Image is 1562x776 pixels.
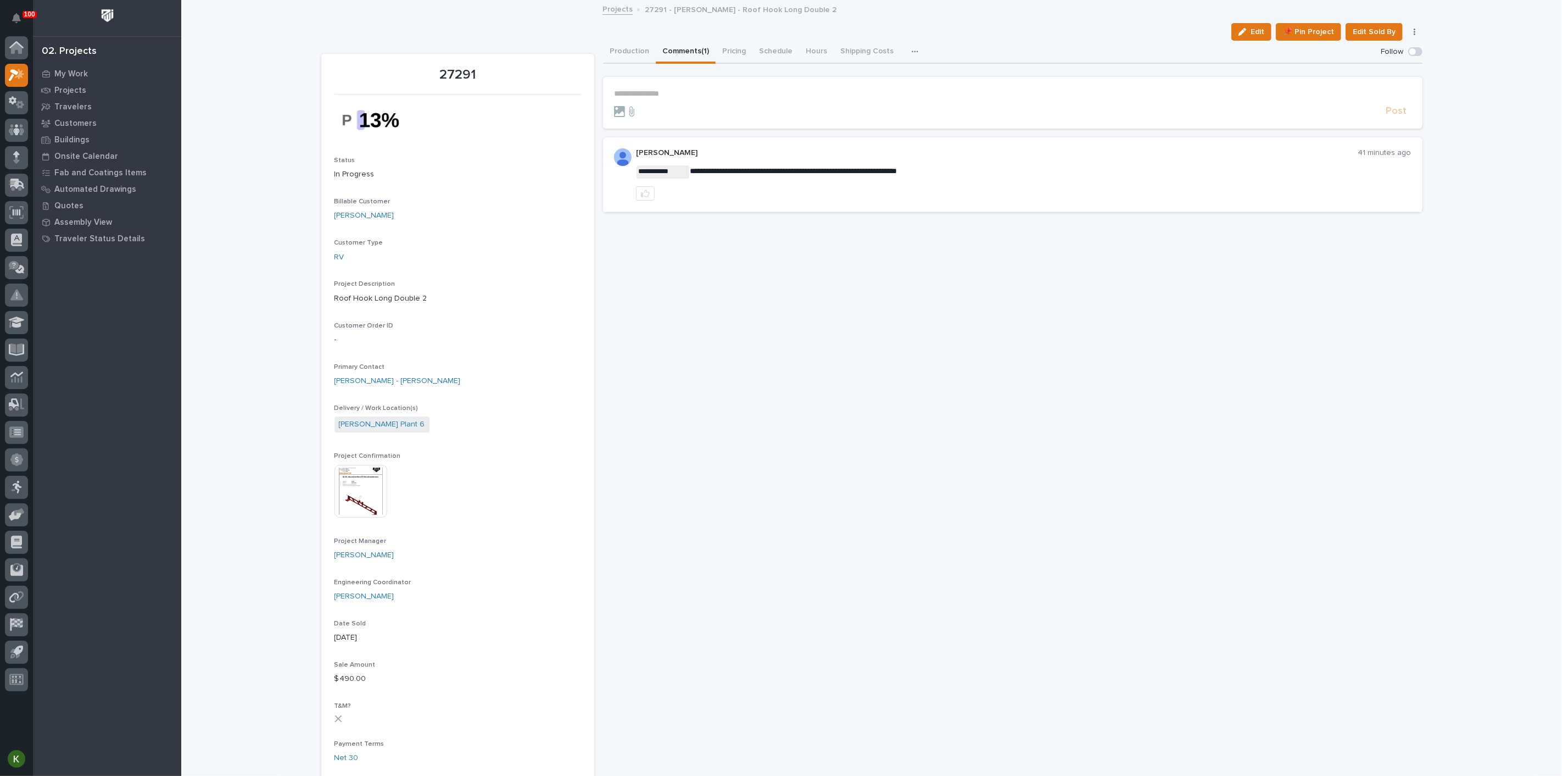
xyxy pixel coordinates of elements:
button: Comments (1) [656,41,716,64]
p: Follow [1381,47,1404,57]
p: Roof Hook Long Double 2 [334,293,581,304]
a: Automated Drawings [33,181,181,197]
a: [PERSON_NAME] [334,591,394,602]
span: Sale Amount [334,662,376,668]
p: Automated Drawings [54,185,136,195]
button: Post [1382,105,1412,118]
img: Workspace Logo [97,5,118,26]
p: Travelers [54,102,92,112]
span: Customer Type [334,240,383,246]
a: My Work [33,65,181,82]
button: Notifications [5,7,28,30]
button: Production [603,41,656,64]
a: Net 30 [334,752,359,764]
button: Hours [799,41,834,64]
span: Engineering Coordinator [334,579,411,586]
p: - [334,334,581,346]
a: RV [334,252,344,263]
span: Edit [1251,27,1264,37]
div: 02. Projects [42,46,97,58]
a: Projects [603,2,633,15]
span: Project Description [334,281,395,287]
span: Edit Sold By [1353,25,1396,38]
span: Status [334,157,355,164]
span: Customer Order ID [334,323,394,329]
span: Primary Contact [334,364,385,370]
p: [DATE] [334,632,581,644]
p: $ 490.00 [334,673,581,685]
button: Shipping Costs [834,41,901,64]
a: [PERSON_NAME] [334,210,394,221]
a: [PERSON_NAME] Plant 6 [339,419,425,430]
a: Fab and Coatings Items [33,164,181,181]
a: Buildings [33,131,181,148]
img: AOh14GjpcA6ydKGAvwfezp8OhN30Q3_1BHk5lQOeczEvCIoEuGETHm2tT-JUDAHyqffuBe4ae2BInEDZwLlH3tcCd_oYlV_i4... [614,148,632,166]
a: Traveler Status Details [33,230,181,247]
span: Project Manager [334,538,387,545]
p: Customers [54,119,97,129]
button: 📌 Pin Project [1276,23,1341,41]
p: 27291 [334,67,581,83]
p: 27291 - [PERSON_NAME] - Roof Hook Long Double 2 [645,3,836,15]
p: My Work [54,69,88,79]
button: Edit [1231,23,1271,41]
p: 41 minutes ago [1358,148,1412,158]
p: Projects [54,86,86,96]
a: Travelers [33,98,181,115]
button: users-avatar [5,747,28,771]
a: Customers [33,115,181,131]
span: Payment Terms [334,741,384,747]
p: Buildings [54,135,90,145]
span: Post [1386,105,1407,118]
button: Schedule [752,41,799,64]
div: Notifications100 [14,13,28,31]
span: Delivery / Work Location(s) [334,405,419,412]
p: Quotes [54,201,83,211]
p: Fab and Coatings Items [54,168,147,178]
button: Pricing [716,41,752,64]
p: Traveler Status Details [54,234,145,244]
p: Onsite Calendar [54,152,118,162]
span: Date Sold [334,620,366,627]
img: cwZYyiCRc9AyG6kR8bmQEoPGuTB_DMPfeuh3xAteAeI [334,101,417,139]
a: Onsite Calendar [33,148,181,164]
a: Projects [33,82,181,98]
a: Assembly View [33,214,181,230]
button: Edit Sold By [1346,23,1403,41]
p: In Progress [334,169,581,180]
a: Quotes [33,197,181,214]
span: Billable Customer [334,198,390,205]
button: like this post [636,186,655,201]
a: [PERSON_NAME] - [PERSON_NAME] [334,375,461,387]
p: [PERSON_NAME] [636,148,1358,158]
p: Assembly View [54,218,112,228]
p: 100 [24,10,35,18]
span: T&M? [334,703,352,710]
span: Project Confirmation [334,453,401,459]
span: 📌 Pin Project [1283,25,1334,38]
a: [PERSON_NAME] [334,550,394,561]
